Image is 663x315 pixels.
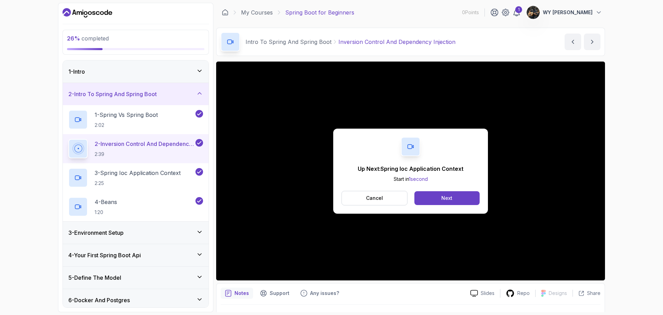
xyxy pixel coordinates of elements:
p: Cancel [366,195,383,202]
p: Up Next: Spring Ioc Application Context [358,165,463,173]
p: 3 - Spring Ioc Application Context [95,169,181,177]
button: previous content [565,34,581,50]
button: 1-Intro [63,61,209,83]
a: 1 [512,8,521,17]
div: Next [441,195,452,202]
p: Start in [358,176,463,183]
p: Repo [517,290,530,297]
button: 3-Spring Ioc Application Context2:25 [68,168,203,187]
p: Any issues? [310,290,339,297]
a: Repo [500,289,535,298]
p: Share [587,290,600,297]
a: Dashboard [222,9,229,16]
h3: 6 - Docker And Postgres [68,296,130,304]
button: Next [414,191,480,205]
a: Dashboard [63,7,112,18]
button: user profile imageWY [PERSON_NAME] [526,6,602,19]
button: Share [573,290,600,297]
h3: 5 - Define The Model [68,274,121,282]
button: 3-Environment Setup [63,222,209,244]
p: WY [PERSON_NAME] [543,9,593,16]
button: 4-Your First Spring Boot Api [63,244,209,266]
button: 6-Docker And Postgres [63,289,209,311]
p: Support [270,290,289,297]
p: Intro To Spring And Spring Boot [246,38,331,46]
p: Notes [234,290,249,297]
p: Slides [481,290,494,297]
img: user profile image [527,6,540,19]
span: 1 second [409,176,428,182]
p: 2:39 [95,151,194,158]
p: 0 Points [462,9,479,16]
p: 1 - Spring Vs Spring Boot [95,111,158,119]
h3: 3 - Environment Setup [68,229,124,237]
div: 1 [515,6,522,13]
iframe: 2 - Inversion Control and Dependency Injection [216,62,605,280]
p: Inversion Control And Dependency Injection [338,38,455,46]
span: 26 % [67,35,80,42]
p: 2:02 [95,122,158,129]
p: 4 - Beans [95,198,117,206]
button: 4-Beans1:20 [68,197,203,216]
h3: 2 - Intro To Spring And Spring Boot [68,90,157,98]
button: 2-Inversion Control And Dependency Injection2:39 [68,139,203,158]
p: Spring Boot for Beginners [285,8,354,17]
p: Designs [549,290,567,297]
a: Slides [465,290,500,297]
button: notes button [221,288,253,299]
p: 1:20 [95,209,117,216]
button: Feedback button [296,288,343,299]
span: completed [67,35,109,42]
a: My Courses [241,8,273,17]
h3: 4 - Your First Spring Boot Api [68,251,141,259]
button: Support button [256,288,294,299]
button: 5-Define The Model [63,267,209,289]
p: 2:25 [95,180,181,187]
button: next content [584,34,600,50]
button: 1-Spring Vs Spring Boot2:02 [68,110,203,129]
button: Cancel [342,191,407,205]
button: 2-Intro To Spring And Spring Boot [63,83,209,105]
h3: 1 - Intro [68,67,85,76]
p: 2 - Inversion Control And Dependency Injection [95,140,194,148]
